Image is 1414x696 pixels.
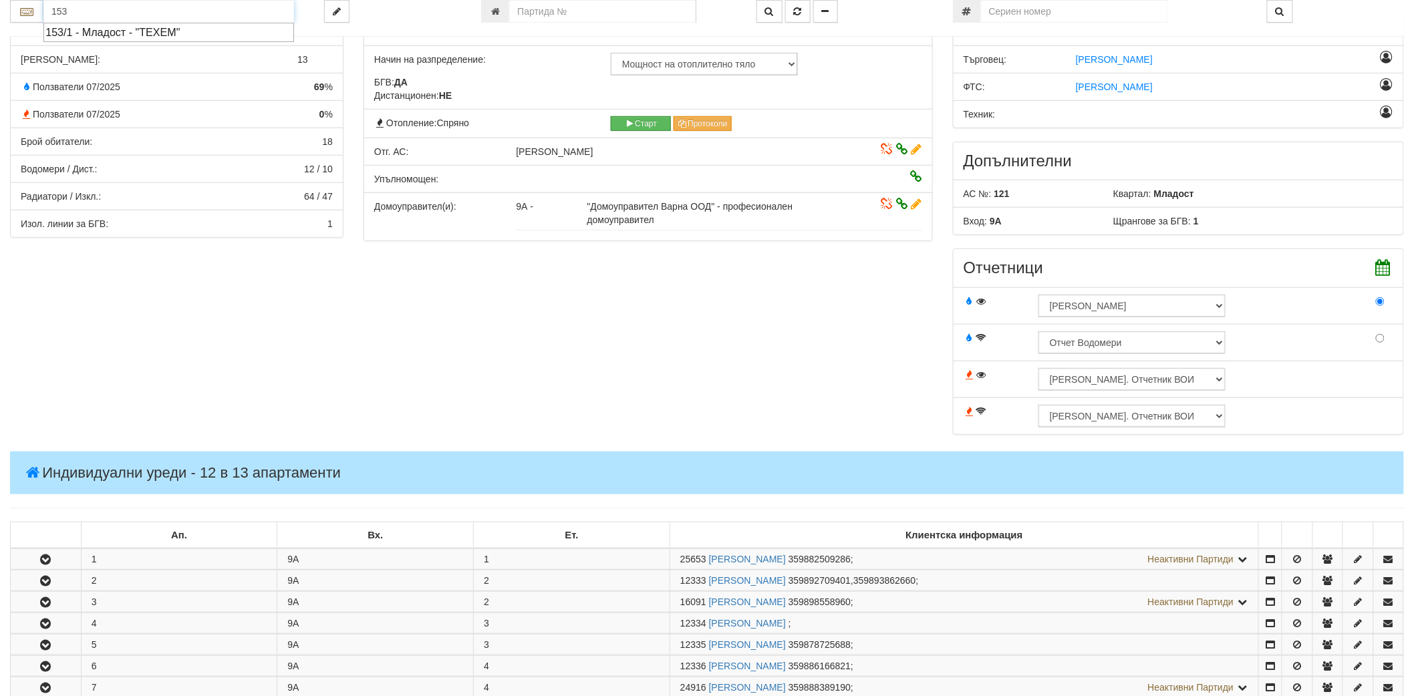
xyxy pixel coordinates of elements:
[1282,522,1312,548] td: : No sort applied, sorting is disabled
[319,109,325,120] strong: 0
[994,188,1010,199] b: 121
[21,54,100,65] span: [PERSON_NAME]:
[81,634,277,655] td: 5
[1148,554,1234,564] span: Неактивни Партиди
[1312,522,1342,548] td: : No sort applied, sorting is disabled
[670,613,1258,633] td: ;
[1154,188,1194,199] b: Младост
[81,591,277,612] td: 3
[45,25,292,40] div: 153/1 - Младост - "ТЕХЕМ"
[1148,682,1234,693] span: Неактивни Партиди
[81,570,277,590] td: 2
[314,81,325,92] strong: 69
[709,618,786,629] a: [PERSON_NAME]
[587,201,793,225] span: "Домоуправител Варна ООД" - професионален домоуправител
[964,152,1393,170] h3: Допълнителни
[964,81,985,92] span: ФТС:
[394,77,408,88] strong: ДА
[437,118,469,128] span: Спряно
[314,80,333,94] span: %
[964,54,1007,65] span: Търговец:
[484,575,489,586] span: 2
[11,522,82,548] td: : No sort applied, sorting is disabled
[11,108,343,121] div: % от апартаментите с консумация по отчет за отопление през миналия месец
[516,146,593,157] span: [PERSON_NAME]
[680,639,706,650] span: Партида №
[374,90,452,101] span: Дистанционен:
[1259,522,1282,548] td: : No sort applied, sorting is disabled
[670,570,1258,590] td: ;
[789,575,916,586] span: 359892709401,359893862660
[277,655,474,676] td: 9А
[670,634,1258,655] td: ;
[789,661,851,671] span: 359886166821
[516,201,533,212] span: 9А -
[680,682,706,693] span: Партида №
[1076,81,1153,92] span: [PERSON_NAME]
[680,554,706,564] span: Партида №
[964,188,992,199] span: АС №:
[81,522,277,548] td: Ап.: No sort applied, sorting is disabled
[670,522,1258,548] td: Клиентска информация: No sort applied, sorting is disabled
[11,80,343,94] div: % от апартаментите с консумация по отчет за БГВ през миналия месец
[304,191,333,202] span: 64 / 47
[680,596,706,607] span: Партида №
[81,655,277,676] td: 6
[670,655,1258,676] td: ;
[990,216,1002,226] b: 9А
[964,216,988,226] span: Вход:
[374,201,456,212] span: Домоуправител(и):
[709,639,786,650] a: [PERSON_NAME]
[680,618,706,629] span: Партида №
[905,530,1022,540] b: Клиентска информация
[327,218,333,229] span: 1
[277,634,474,655] td: 9А
[374,174,438,184] span: Упълномощен:
[277,591,474,612] td: 9А
[474,522,670,548] td: Ет.: No sort applied, sorting is disabled
[277,613,474,633] td: 9А
[1148,596,1234,607] span: Неактивни Партиди
[680,661,706,671] span: Партида №
[1076,54,1153,65] span: [PERSON_NAME]
[789,596,851,607] span: 359898558960
[709,682,786,693] a: [PERSON_NAME]
[964,259,1393,277] h3: Отчетници
[81,613,277,633] td: 4
[789,554,851,564] span: 359882509286
[709,596,786,607] a: [PERSON_NAME]
[1193,216,1199,226] b: 1
[1343,522,1373,548] td: : No sort applied, sorting is disabled
[1381,53,1393,62] i: Назначаване като отговорник Търговец
[10,452,1404,494] h4: Индивидуални уреди - 12 в 13 апартаменти
[709,554,786,564] a: [PERSON_NAME]
[670,591,1258,612] td: ;
[789,682,851,693] span: 359888389190
[611,116,671,131] button: Старт
[368,530,383,540] b: Вх.
[319,108,333,121] span: %
[322,136,333,147] span: 18
[1113,216,1191,226] span: Щрангове за БГВ:
[277,548,474,570] td: 9А
[484,682,489,693] span: 4
[171,530,187,540] b: Ап.
[374,118,469,128] span: Отопление:
[484,618,489,629] span: 3
[374,77,408,88] span: БГВ:
[21,136,92,147] span: Брой обитатели:
[21,191,101,202] span: Радиатори / Изкл.:
[21,109,120,120] span: Ползватели 07/2025
[374,146,409,157] span: Отговорник АС
[1113,188,1151,199] span: Квартал:
[789,639,851,650] span: 359878725688
[277,570,474,590] td: 9А
[709,661,786,671] a: [PERSON_NAME]
[297,54,308,65] span: 13
[709,575,786,586] a: [PERSON_NAME]
[484,661,489,671] span: 4
[680,575,706,586] span: Партида №
[484,639,489,650] span: 3
[1381,80,1393,90] i: Назначаване като отговорник ФТС
[439,90,452,101] strong: НЕ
